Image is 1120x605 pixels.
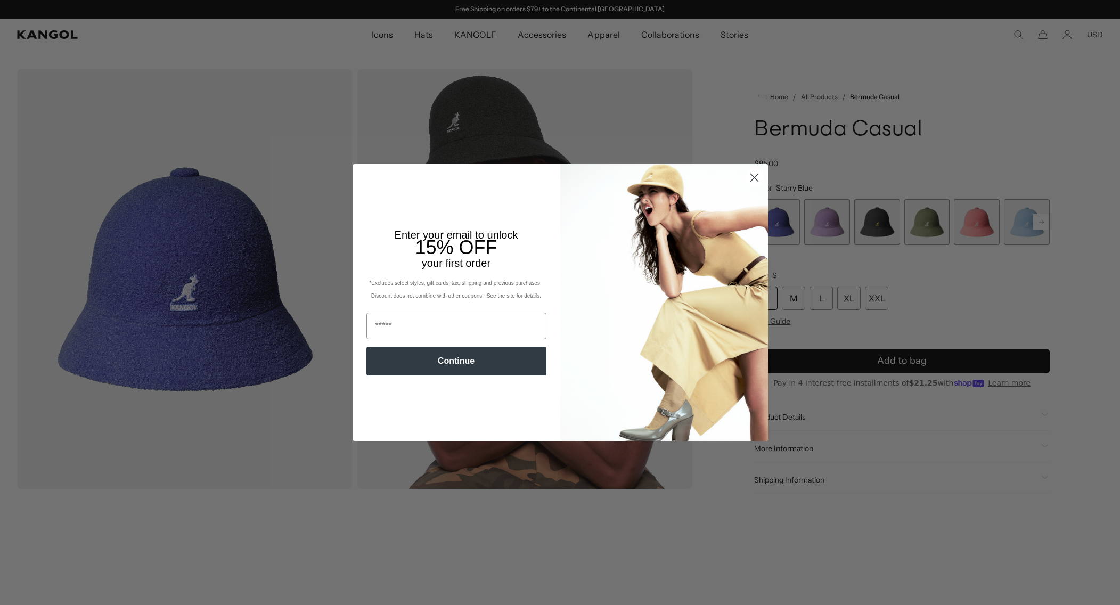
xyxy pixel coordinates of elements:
[395,229,518,241] span: Enter your email to unlock
[415,236,497,258] span: 15% OFF
[366,313,546,339] input: Email
[366,347,546,375] button: Continue
[745,168,764,187] button: Close dialog
[369,280,543,299] span: *Excludes select styles, gift cards, tax, shipping and previous purchases. Discount does not comb...
[560,164,768,441] img: 93be19ad-e773-4382-80b9-c9d740c9197f.jpeg
[422,257,490,269] span: your first order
